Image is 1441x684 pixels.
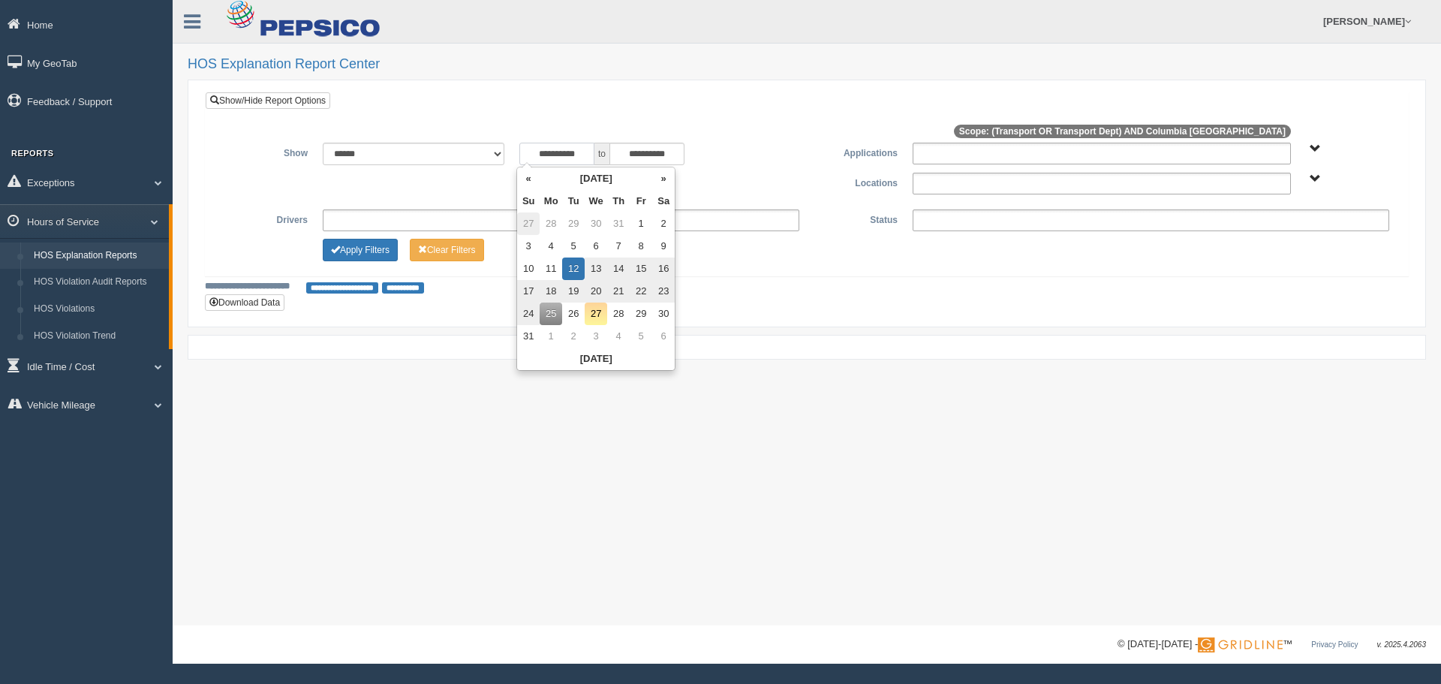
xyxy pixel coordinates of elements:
td: 6 [585,235,607,258]
td: 19 [562,280,585,303]
td: 6 [652,325,675,348]
td: 17 [517,280,540,303]
th: Th [607,190,630,212]
td: 24 [517,303,540,325]
td: 1 [630,212,652,235]
th: » [652,167,675,190]
label: Show [217,143,315,161]
td: 27 [585,303,607,325]
td: 3 [517,235,540,258]
td: 30 [652,303,675,325]
span: v. 2025.4.2063 [1377,640,1426,649]
td: 29 [630,303,652,325]
td: 22 [630,280,652,303]
button: Download Data [205,294,284,311]
span: Scope: (Transport OR Transport Dept) AND Columbia [GEOGRAPHIC_DATA] [954,125,1291,138]
label: Applications [807,143,905,161]
th: [DATE] [540,167,652,190]
label: Drivers [217,209,315,227]
td: 15 [630,258,652,280]
td: 9 [652,235,675,258]
td: 12 [562,258,585,280]
th: Sa [652,190,675,212]
td: 14 [607,258,630,280]
th: [DATE] [517,348,675,370]
th: Mo [540,190,562,212]
th: Tu [562,190,585,212]
td: 2 [652,212,675,235]
td: 28 [607,303,630,325]
td: 2 [562,325,585,348]
td: 31 [607,212,630,235]
td: 11 [540,258,562,280]
td: 7 [607,235,630,258]
td: 23 [652,280,675,303]
td: 30 [585,212,607,235]
td: 25 [540,303,562,325]
td: 13 [585,258,607,280]
button: Change Filter Options [410,239,484,261]
div: © [DATE]-[DATE] - ™ [1118,637,1426,652]
td: 27 [517,212,540,235]
td: 4 [540,235,562,258]
h2: HOS Explanation Report Center [188,57,1426,72]
a: HOS Explanation Reports [27,243,169,270]
td: 26 [562,303,585,325]
a: Show/Hide Report Options [206,92,330,109]
td: 3 [585,325,607,348]
button: Change Filter Options [323,239,398,261]
td: 29 [562,212,585,235]
a: HOS Violations [27,296,169,323]
label: Status [807,209,905,227]
td: 28 [540,212,562,235]
td: 18 [540,280,562,303]
td: 4 [607,325,630,348]
td: 21 [607,280,630,303]
span: to [594,143,609,165]
td: 8 [630,235,652,258]
td: 1 [540,325,562,348]
th: Fr [630,190,652,212]
th: « [517,167,540,190]
a: Privacy Policy [1311,640,1358,649]
td: 20 [585,280,607,303]
a: HOS Violation Trend [27,323,169,350]
td: 16 [652,258,675,280]
label: Locations [807,173,905,191]
td: 5 [630,325,652,348]
td: 5 [562,235,585,258]
a: HOS Violation Audit Reports [27,269,169,296]
td: 10 [517,258,540,280]
th: We [585,190,607,212]
img: Gridline [1198,637,1283,652]
td: 31 [517,325,540,348]
th: Su [517,190,540,212]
